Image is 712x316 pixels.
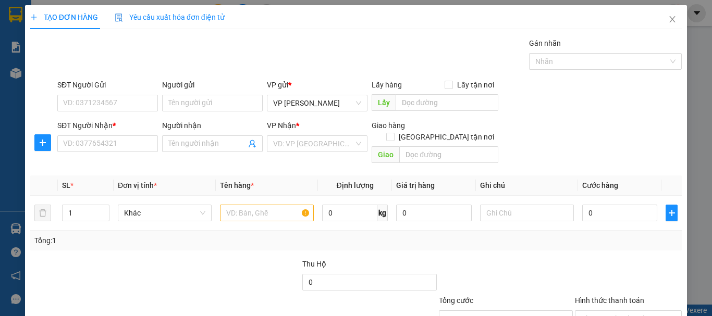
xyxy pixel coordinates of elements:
[399,146,498,163] input: Dọc đường
[302,260,326,268] span: Thu Hộ
[273,95,361,111] span: VP Thành Thái
[57,120,158,131] div: SĐT Người Nhận
[372,146,399,163] span: Giao
[220,181,254,189] span: Tên hàng
[30,14,38,21] span: plus
[220,205,314,221] input: VD: Bàn, Ghế
[658,5,687,34] button: Close
[377,205,388,221] span: kg
[476,175,578,196] th: Ghi chú
[529,39,561,47] label: Gán nhãn
[666,205,678,221] button: plus
[453,79,498,91] span: Lấy tận nơi
[35,138,51,147] span: plus
[62,181,70,189] span: SL
[57,79,158,91] div: SĐT Người Gửi
[480,205,574,221] input: Ghi Chú
[34,134,51,151] button: plus
[395,131,498,143] span: [GEOGRAPHIC_DATA] tận nơi
[575,296,644,305] label: Hình thức thanh toán
[267,79,367,91] div: VP gửi
[372,81,402,89] span: Lấy hàng
[666,209,677,217] span: plus
[372,121,405,130] span: Giao hàng
[668,15,677,23] span: close
[34,235,276,246] div: Tổng: 1
[396,205,471,221] input: 0
[248,140,256,148] span: user-add
[162,79,263,91] div: Người gửi
[162,120,263,131] div: Người nhận
[336,181,373,189] span: Định lượng
[396,181,435,189] span: Giá trị hàng
[396,94,498,111] input: Dọc đường
[115,14,123,22] img: icon
[34,205,51,221] button: delete
[267,121,296,130] span: VP Nhận
[582,181,618,189] span: Cước hàng
[30,13,98,21] span: TẠO ĐƠN HÀNG
[439,296,473,305] span: Tổng cước
[124,205,205,221] span: Khác
[115,13,225,21] span: Yêu cầu xuất hóa đơn điện tử
[372,94,396,111] span: Lấy
[118,181,157,189] span: Đơn vị tính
